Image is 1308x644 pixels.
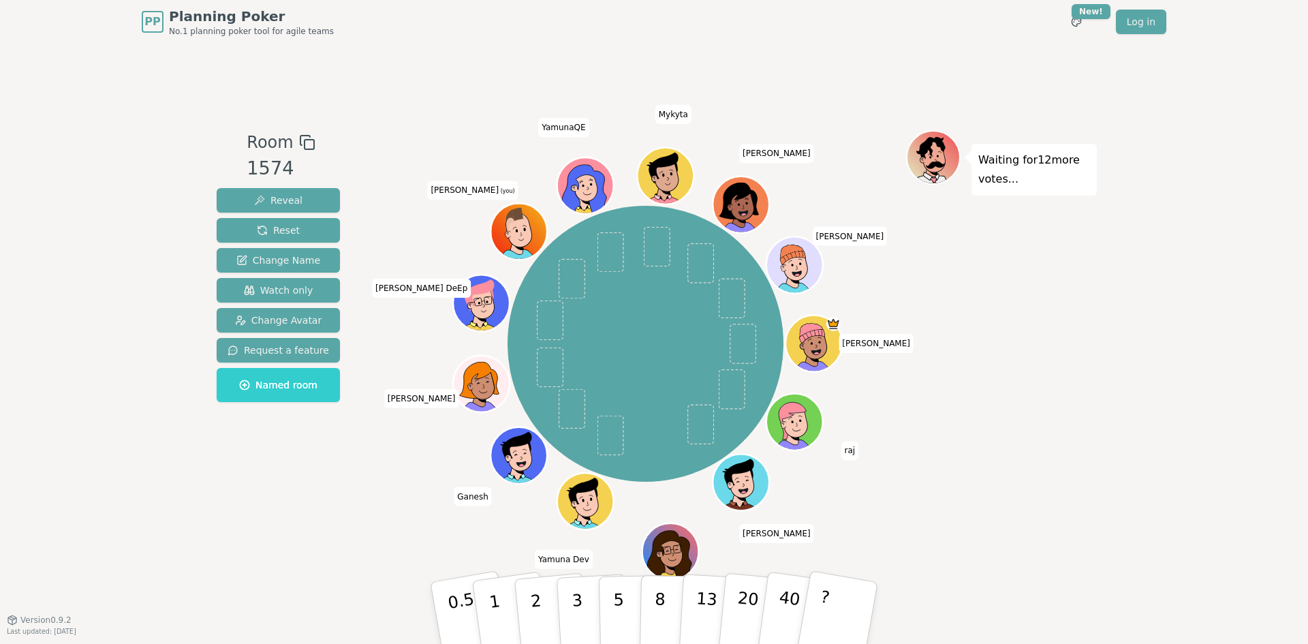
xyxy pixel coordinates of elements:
[1072,4,1110,19] div: New!
[1064,10,1089,34] button: New!
[813,227,888,246] span: Click to change your name
[217,248,340,273] button: Change Name
[169,7,334,26] span: Planning Poker
[739,524,814,543] span: Click to change your name
[217,308,340,333] button: Change Avatar
[499,189,515,195] span: (you)
[217,368,340,402] button: Named room
[493,205,546,258] button: Click to change your avatar
[427,181,518,200] span: Click to change your name
[655,105,691,124] span: Click to change your name
[235,313,322,327] span: Change Avatar
[244,283,313,297] span: Watch only
[217,338,340,363] button: Request a feature
[372,279,471,298] span: Click to change your name
[169,26,334,37] span: No.1 planning poker tool for agile teams
[1116,10,1166,34] a: Log in
[538,119,589,138] span: Click to change your name
[978,151,1090,189] p: Waiting for 12 more votes...
[228,343,329,357] span: Request a feature
[826,317,841,331] span: Patrick is the host
[454,487,492,506] span: Click to change your name
[254,194,302,207] span: Reveal
[142,7,334,37] a: PPPlanning PokerNo.1 planning poker tool for agile teams
[739,144,814,164] span: Click to change your name
[144,14,160,30] span: PP
[236,254,320,267] span: Change Name
[7,615,72,626] button: Version0.9.2
[247,130,293,155] span: Room
[7,628,76,635] span: Last updated: [DATE]
[247,155,315,183] div: 1574
[217,188,340,213] button: Reveal
[841,442,859,461] span: Click to change your name
[839,334,914,353] span: Click to change your name
[20,615,72,626] span: Version 0.9.2
[217,278,340,303] button: Watch only
[257,224,300,237] span: Reset
[217,218,340,243] button: Reset
[384,390,459,409] span: Click to change your name
[239,378,317,392] span: Named room
[535,550,593,569] span: Click to change your name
